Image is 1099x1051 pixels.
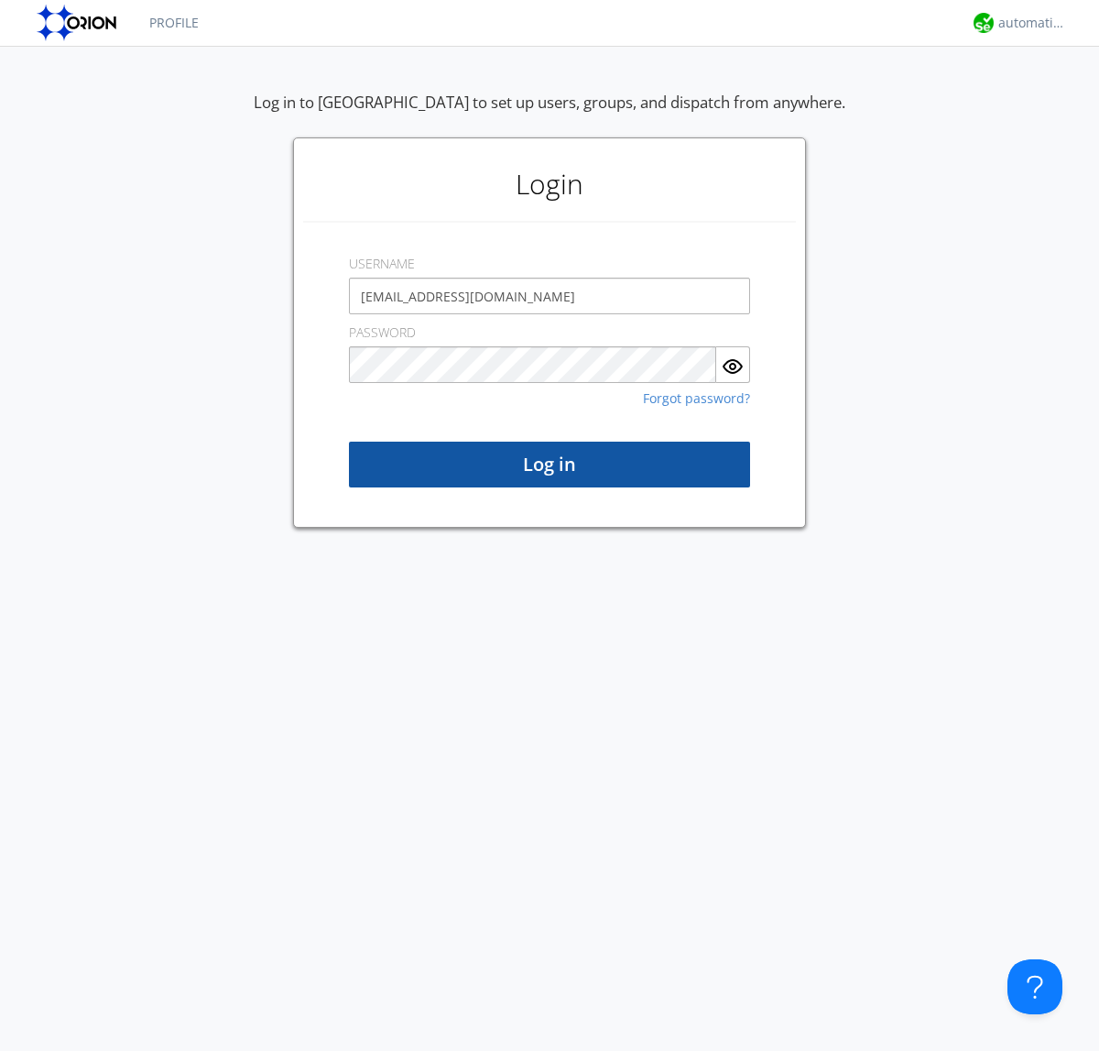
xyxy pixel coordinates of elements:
div: automation+atlas [998,14,1067,32]
a: Forgot password? [643,392,750,405]
label: PASSWORD [349,323,416,342]
button: Log in [349,442,750,487]
img: eye.svg [722,356,744,378]
div: Log in to [GEOGRAPHIC_DATA] to set up users, groups, and dispatch from anywhere. [254,92,845,137]
iframe: Toggle Customer Support [1007,959,1062,1014]
input: Password [349,346,716,383]
h1: Login [303,148,796,221]
button: Show Password [716,346,750,383]
img: orion-labs-logo.svg [37,5,122,41]
img: d2d01cd9b4174d08988066c6d424eccd [974,13,994,33]
label: USERNAME [349,255,415,273]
